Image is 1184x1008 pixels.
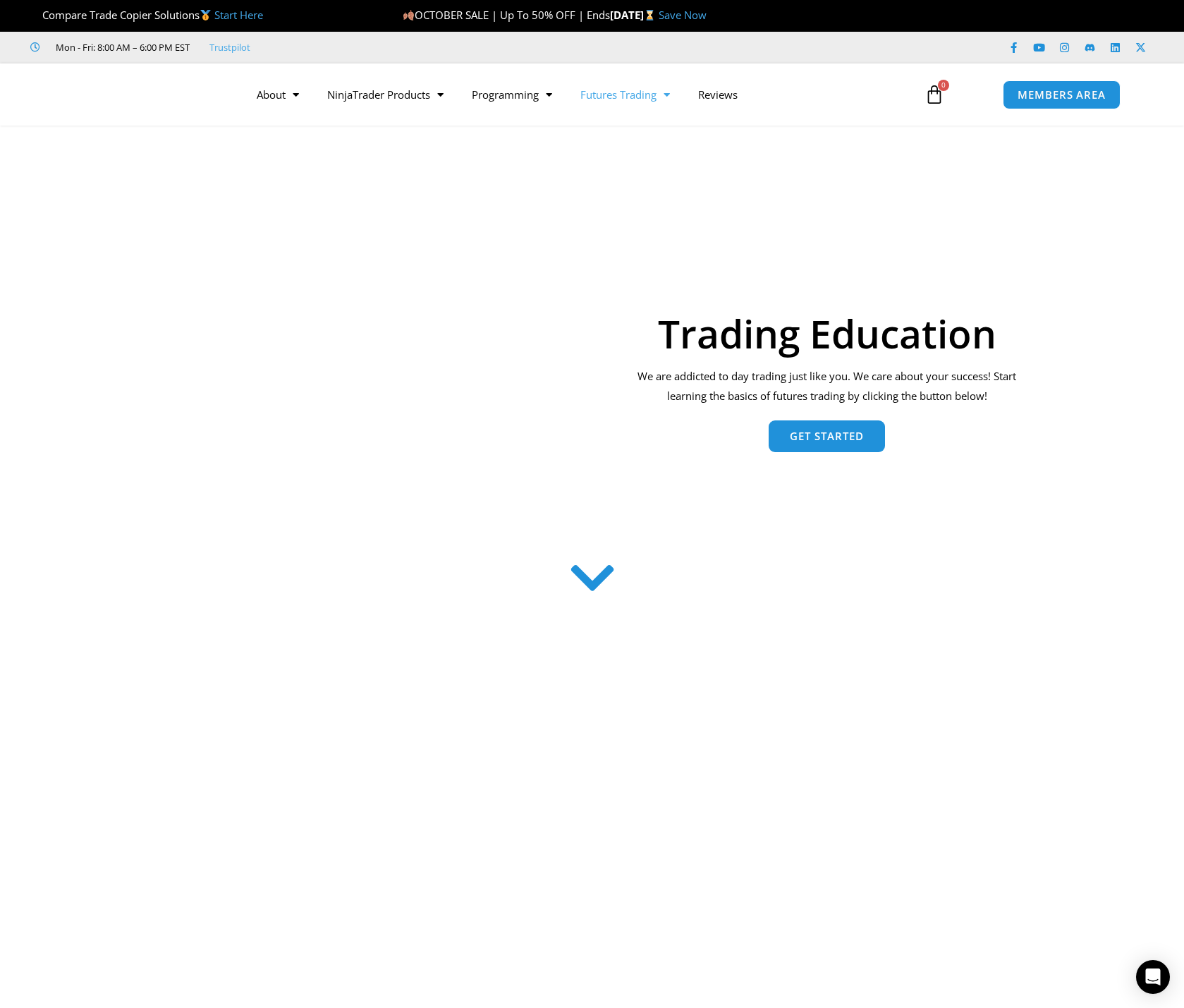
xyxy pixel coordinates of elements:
[628,314,1025,353] h1: Trading Education
[214,8,263,22] a: Start Here
[52,39,190,56] span: Mon - Fri: 8:00 AM – 6:00 PM EST
[790,431,864,442] span: Get Started
[313,78,458,111] a: NinjaTrader Products
[903,74,965,115] a: 0
[403,10,414,20] img: 🍂
[31,10,42,20] img: 🏆
[458,78,566,111] a: Programming
[243,78,313,111] a: About
[684,78,752,111] a: Reviews
[30,8,263,22] span: Compare Trade Copier Solutions
[628,367,1025,406] p: We are addicted to day trading just like you. We care about your success! Start learning the basi...
[1136,960,1170,994] div: Open Intercom Messenger
[769,420,885,452] a: Get Started
[159,200,601,535] img: AdobeStock 293954085 1 Converted | Affordable Indicators – NinjaTrader
[610,8,659,22] strong: [DATE]
[1003,80,1121,109] a: MEMBERS AREA
[209,39,250,56] a: Trustpilot
[645,10,655,20] img: ⌛
[566,78,684,111] a: Futures Trading
[63,69,215,120] img: LogoAI | Affordable Indicators – NinjaTrader
[243,78,908,111] nav: Menu
[659,8,707,22] a: Save Now
[403,8,610,22] span: OCTOBER SALE | Up To 50% OFF | Ends
[1018,90,1106,100] span: MEMBERS AREA
[200,10,211,20] img: 🥇
[938,80,949,91] span: 0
